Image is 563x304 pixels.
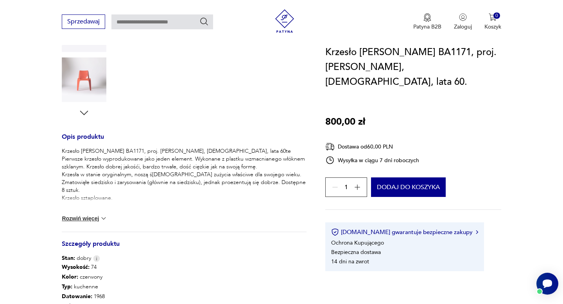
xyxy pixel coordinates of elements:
img: Ikona medalu [423,13,431,22]
li: Bezpieczna dostawa [331,249,381,256]
span: 1 [344,185,348,190]
p: kuchenne [62,282,137,291]
a: Sprzedawaj [62,20,105,25]
button: Rozwiń więcej [62,215,107,222]
img: Zdjęcie produktu Krzesło Bofinger BA1171, proj. Helmut Batzner, Niemcy, lata 60. [62,57,106,102]
li: Ochrona Kupującego [331,239,384,247]
button: Patyna B2B [413,13,441,30]
h3: Szczegóły produktu [62,241,307,254]
div: Dostawa od 60,00 PLN [325,142,419,152]
b: Wysokość : [62,263,90,271]
p: 74 [62,262,137,272]
a: Ikona medaluPatyna B2B [413,13,441,30]
button: [DOMAIN_NAME] gwarantuje bezpieczne zakupy [331,228,478,236]
p: Krzesło [PERSON_NAME] BA1171, proj. [PERSON_NAME], [DEMOGRAPHIC_DATA], lata 60te Pierwsze krzesło... [62,147,307,202]
b: Kolor: [62,273,78,281]
h1: Krzesło [PERSON_NAME] BA1171, proj. [PERSON_NAME], [DEMOGRAPHIC_DATA], lata 60. [325,45,501,89]
b: Datowanie : [62,293,92,300]
p: czerwony [62,272,137,282]
h3: Opis produktu [62,134,307,147]
p: 800,00 zł [325,114,365,129]
img: Ikona strzałki w prawo [476,230,478,234]
button: Sprzedawaj [62,14,105,29]
div: Wysyłka w ciągu 7 dni roboczych [325,156,419,165]
p: 1968 [62,291,137,301]
img: Ikona certyfikatu [331,228,339,236]
b: Typ : [62,283,72,290]
img: Ikona koszyka [489,13,497,21]
div: 0 [493,13,500,19]
iframe: Smartsupp widget button [536,273,558,295]
img: Patyna - sklep z meblami i dekoracjami vintage [273,9,296,33]
p: Zaloguj [454,23,472,30]
button: 0Koszyk [484,13,501,30]
button: Szukaj [199,17,209,26]
img: chevron down [100,215,108,222]
li: 14 dni na zwrot [331,258,369,265]
span: dobry [62,254,91,262]
img: Info icon [93,255,100,262]
button: Dodaj do koszyka [371,177,446,197]
img: Ikona dostawy [325,142,335,152]
b: Stan: [62,254,75,262]
button: Zaloguj [454,13,472,30]
p: Koszyk [484,23,501,30]
p: Patyna B2B [413,23,441,30]
img: Ikonka użytkownika [459,13,467,21]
